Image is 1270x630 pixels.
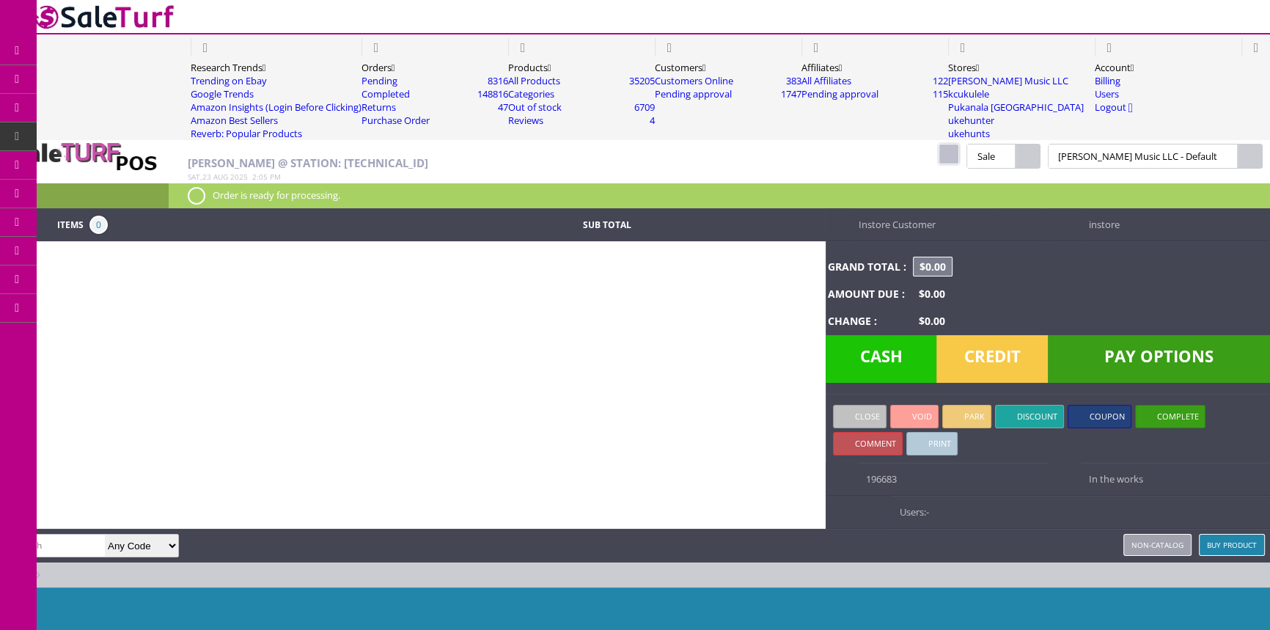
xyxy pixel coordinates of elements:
a: [PERSON_NAME] Music LLC [948,74,1068,87]
a: ukehunter [948,114,994,127]
a: 4Reviews [508,114,543,127]
a: 6709Out of stock [508,100,562,114]
span: 6709 [634,100,655,114]
span: 4 [650,114,655,127]
td: Amount Due : [827,281,907,307]
a: 115Pending approval [801,87,878,100]
a: Amazon Insights (Login Before Clicking) [191,100,361,114]
span: Users: [892,496,929,519]
a: 35205All Products [508,74,560,87]
span: Credit [936,335,1048,383]
span: 2 [252,172,257,182]
a: Trending on Ebay [191,74,361,87]
span: - [926,505,929,519]
li: Customers [655,61,801,74]
a: Reverb: Popular Products [191,127,361,140]
a: HELP [1241,38,1270,56]
a: 122All Affiliates [801,74,851,87]
li: Account [1095,61,1241,74]
span: Items [57,216,84,232]
p: Order is ready for processing. [188,187,1251,203]
span: $0.00 [913,287,945,301]
a: Amazon Best Sellers [191,114,361,127]
a: Users [1095,87,1119,100]
a: ukehunts [948,127,990,140]
span: $0.00 [913,314,945,328]
span: 383 [786,74,801,87]
a: 47Returns [361,100,396,114]
span: 122 [933,74,948,87]
span: Instore Customer [851,208,936,231]
span: Pay Options [1048,335,1270,383]
span: 23 [202,172,211,182]
span: 148816 [477,87,508,100]
span: 115 [933,87,948,100]
a: Print [906,432,958,455]
span: 2025 [230,172,248,182]
li: Orders [361,61,508,74]
span: Aug [213,172,228,182]
td: Change : [827,308,907,334]
a: kcukulele [948,87,989,100]
a: 8316Pending [361,74,508,87]
span: Cash [826,335,937,383]
span: Sale [966,144,1015,169]
li: Stores [948,61,1095,74]
span: 05 [259,172,268,182]
a: Void [890,405,939,428]
a: Discount [995,405,1064,428]
span: 8316 [488,74,508,87]
a: Pukanala [GEOGRAPHIC_DATA] [948,100,1084,114]
span: instore [1081,208,1119,231]
span: 1747 [781,87,801,100]
a: Non-catalog [1123,534,1192,556]
a: 148816Completed [361,87,410,100]
a: Billing [1095,74,1120,87]
a: Google Trends [191,87,361,100]
a: 1747Pending approval [655,87,732,100]
a: Park [942,405,991,428]
span: Sat [188,172,200,182]
a: Close [833,405,887,428]
span: In the works [1081,463,1142,486]
li: Affiliates [801,61,948,74]
span: , : [188,172,281,182]
a: Complete [1135,405,1205,428]
span: 196683 [859,463,897,486]
li: Products [508,61,655,74]
span: 47 [498,100,508,114]
span: 0 [89,216,108,234]
a: Coupon [1068,405,1131,428]
a: 383Customers Online [655,74,733,87]
li: Research Trends [191,61,361,74]
a: Categories [508,87,554,100]
span: Logout [1095,100,1126,114]
h2: [PERSON_NAME] @ Station: [TECHNICAL_ID] [188,156,823,169]
td: Grand Total : [827,254,907,279]
span: pm [270,172,281,182]
span: $0.00 [913,257,952,276]
a: Buy Product [1199,534,1265,556]
span: Comment [855,438,896,449]
input: Search [6,535,105,556]
span: 35205 [629,74,655,87]
td: Sub Total [495,216,718,234]
a: Purchase Order [361,114,430,127]
span: [PERSON_NAME] Music LLC - Default [1048,144,1238,169]
a: Logout [1095,100,1133,114]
